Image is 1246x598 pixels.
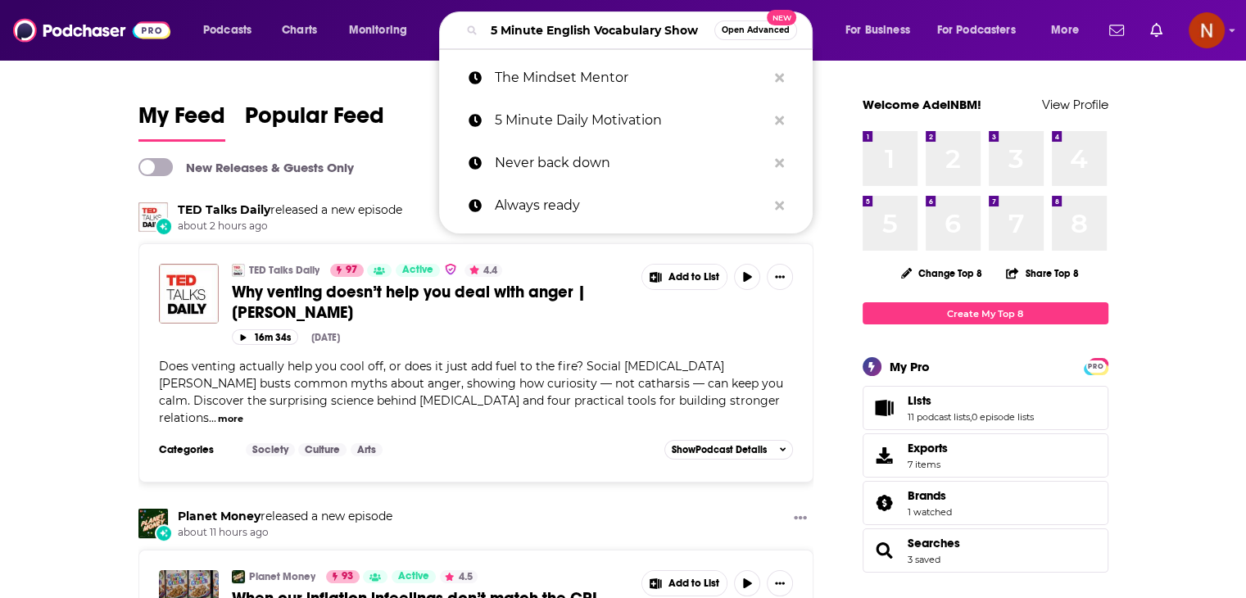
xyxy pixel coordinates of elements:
[908,393,1034,408] a: Lists
[246,443,295,456] a: Society
[311,332,340,343] div: [DATE]
[937,19,1016,42] span: For Podcasters
[908,459,948,470] span: 7 items
[440,570,478,583] button: 4.5
[1189,12,1225,48] span: Logged in as AdelNBM
[178,220,402,233] span: about 2 hours ago
[439,99,813,142] a: 5 Minute Daily Motivation
[271,17,327,43] a: Charts
[908,411,970,423] a: 11 podcast lists
[484,17,714,43] input: Search podcasts, credits, & more...
[495,57,767,99] p: The Mindset Mentor
[664,440,794,460] button: ShowPodcast Details
[330,264,364,277] a: 97
[396,264,440,277] a: Active
[326,570,360,583] a: 93
[351,443,383,456] a: Arts
[439,57,813,99] a: The Mindset Mentor
[834,17,931,43] button: open menu
[1103,16,1130,44] a: Show notifications dropdown
[908,488,946,503] span: Brands
[1189,12,1225,48] button: Show profile menu
[1189,12,1225,48] img: User Profile
[464,264,502,277] button: 4.4
[282,19,317,42] span: Charts
[342,569,353,585] span: 93
[863,528,1108,573] span: Searches
[439,142,813,184] a: Never back down
[138,202,168,232] img: TED Talks Daily
[232,282,630,323] a: Why venting doesn’t help you deal with anger | [PERSON_NAME]
[868,396,901,419] a: Lists
[1005,257,1079,289] button: Share Top 8
[890,359,930,374] div: My Pro
[495,142,767,184] p: Never back down
[970,411,972,423] span: ,
[767,570,793,596] button: Show More Button
[863,302,1108,324] a: Create My Top 8
[398,569,429,585] span: Active
[767,10,796,25] span: New
[245,102,384,139] span: Popular Feed
[672,444,767,455] span: Show Podcast Details
[232,282,586,323] span: Why venting doesn’t help you deal with anger | [PERSON_NAME]
[232,264,245,277] a: TED Talks Daily
[455,11,828,49] div: Search podcasts, credits, & more...
[495,184,767,227] p: Always ready
[209,410,216,425] span: ...
[138,102,225,139] span: My Feed
[159,264,219,324] img: Why venting doesn’t help you deal with anger | Jennifer Parlamis
[908,506,952,518] a: 1 watched
[908,554,940,565] a: 3 saved
[232,329,298,345] button: 16m 34s
[642,265,727,289] button: Show More Button
[232,570,245,583] img: Planet Money
[13,15,170,46] img: Podchaser - Follow, Share and Rate Podcasts
[1040,17,1099,43] button: open menu
[245,102,384,142] a: Popular Feed
[349,19,407,42] span: Monitoring
[138,509,168,538] img: Planet Money
[155,217,173,235] div: New Episode
[249,264,319,277] a: TED Talks Daily
[178,526,392,540] span: about 11 hours ago
[863,386,1108,430] span: Lists
[439,184,813,227] a: Always ready
[868,492,901,514] a: Brands
[249,570,315,583] a: Planet Money
[868,444,901,467] span: Exports
[863,481,1108,525] span: Brands
[444,262,457,276] img: verified Badge
[787,509,813,529] button: Show More Button
[972,411,1034,423] a: 0 episode lists
[159,443,233,456] h3: Categories
[1086,360,1106,372] a: PRO
[863,97,981,112] a: Welcome AdelNBM!
[338,17,428,43] button: open menu
[346,262,357,279] span: 97
[495,99,767,142] p: 5 Minute Daily Motivation
[298,443,347,456] a: Culture
[155,524,173,542] div: New Episode
[908,536,960,550] span: Searches
[159,359,783,425] span: Does venting actually help you cool off, or does it just add fuel to the fire? Social [MEDICAL_DA...
[138,158,354,176] a: New Releases & Guests Only
[845,19,910,42] span: For Business
[868,539,901,562] a: Searches
[908,488,952,503] a: Brands
[218,412,243,426] button: more
[767,264,793,290] button: Show More Button
[1051,19,1079,42] span: More
[203,19,251,42] span: Podcasts
[1042,97,1108,112] a: View Profile
[722,26,790,34] span: Open Advanced
[642,571,727,596] button: Show More Button
[178,202,402,218] h3: released a new episode
[668,578,719,590] span: Add to List
[863,433,1108,478] a: Exports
